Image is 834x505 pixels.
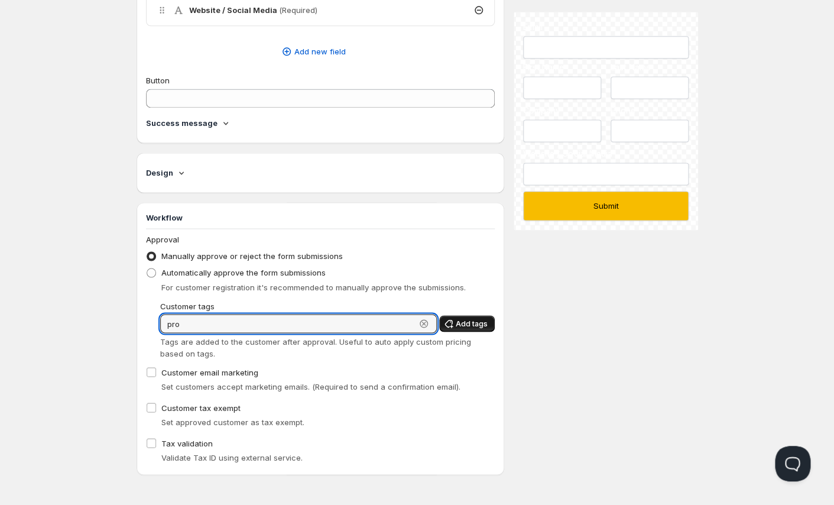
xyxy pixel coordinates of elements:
span: Customer tax exempt [161,403,241,412]
span: Button [146,76,170,85]
span: Customer tags [160,301,215,310]
button: Add tags [439,315,495,332]
span: Set customers accept marketing emails. (Required to send a confirmation email). [161,381,460,391]
h4: Website / Social Media [189,4,317,16]
h4: Design [146,167,173,179]
label: Company [523,105,601,116]
h4: Success message [146,117,218,129]
label: Website / Social Media [523,148,688,160]
span: Tax validation [161,438,213,448]
span: Set approved customer as tax exempt. [161,417,304,426]
label: Phone [611,105,689,116]
span: Validate Tax ID using external service. [161,452,303,462]
h3: Workflow [146,212,495,224]
label: First Name [523,61,601,73]
div: Email [523,21,688,33]
span: Tags are added to the customer after approval. Useful to auto apply custom pricing based on tags. [160,336,471,358]
span: For customer registration it's recommended to manually approve the submissions. [161,282,466,292]
label: Last Name [611,61,689,73]
span: Customer email marketing [161,367,258,377]
button: Add new field [139,42,488,61]
span: Automatically approve the form submissions [161,268,326,277]
span: Approval [146,235,179,244]
span: (Required) [279,5,317,15]
span: Add tags [456,319,488,328]
span: Add new field [294,46,345,57]
button: Clear [418,318,430,329]
iframe: Help Scout Beacon - Open [775,446,810,481]
span: Manually approve or reject the form submissions [161,251,343,261]
button: Submit [523,191,688,221]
